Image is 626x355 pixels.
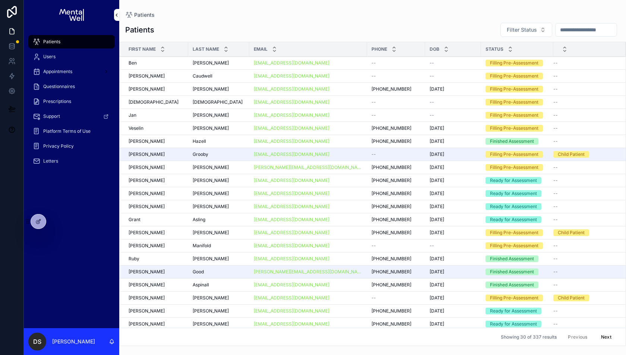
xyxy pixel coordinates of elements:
span: [PERSON_NAME] [193,86,229,92]
span: -- [553,73,558,79]
div: Filling Pre-Assessment [490,229,538,236]
a: Filling Pre-Assessment [486,229,549,236]
span: [DATE] [430,295,444,301]
a: [PERSON_NAME] [129,243,184,249]
a: Appointments [28,65,115,78]
span: [DATE] [430,177,444,183]
div: Filling Pre-Assessment [490,112,538,119]
span: [PERSON_NAME] [129,177,165,183]
span: Good [193,269,204,275]
a: -- [553,191,617,197]
span: Asling [193,217,205,223]
span: [DATE] [430,230,444,236]
span: [DATE] [430,256,444,262]
a: -- [553,282,617,288]
div: Child Patient [558,229,585,236]
a: [PERSON_NAME] [193,230,245,236]
a: [EMAIL_ADDRESS][DOMAIN_NAME] [254,217,329,223]
span: Ben [129,60,137,66]
span: -- [553,204,558,210]
a: Finished Assessment [486,138,549,145]
a: Prescriptions [28,95,115,108]
span: Filter Status [507,26,537,34]
a: [PERSON_NAME] [193,256,245,262]
span: [DATE] [430,151,444,157]
a: Ready for Assessment [486,308,549,314]
span: [DATE] [430,269,444,275]
a: [PHONE_NUMBER] [372,256,421,262]
span: [DATE] [430,125,444,131]
span: -- [430,73,434,79]
span: -- [372,243,376,249]
span: [PERSON_NAME] [129,191,165,197]
div: Filling Pre-Assessment [490,164,538,171]
span: Patients [43,39,60,45]
a: [PERSON_NAME][EMAIL_ADDRESS][DOMAIN_NAME] [254,164,363,170]
a: [DATE] [430,151,477,157]
a: [EMAIL_ADDRESS][DOMAIN_NAME] [254,112,329,118]
span: [PERSON_NAME] [193,112,229,118]
div: Filling Pre-Assessment [490,242,538,249]
span: Patients [134,11,155,19]
span: [PERSON_NAME] [193,177,229,183]
a: [DATE] [430,217,477,223]
a: Caudwell [193,73,245,79]
a: -- [553,112,617,118]
a: [DATE] [430,269,477,275]
span: [PERSON_NAME] [193,125,229,131]
a: -- [553,256,617,262]
a: [EMAIL_ADDRESS][DOMAIN_NAME] [254,243,329,249]
span: [PHONE_NUMBER] [372,204,411,210]
button: Select Button [500,23,552,37]
a: [EMAIL_ADDRESS][DOMAIN_NAME] [254,308,363,314]
a: Support [28,110,115,123]
a: -- [372,112,421,118]
span: -- [372,60,376,66]
a: [PERSON_NAME] [129,164,184,170]
a: Hazell [193,138,245,144]
a: [EMAIL_ADDRESS][DOMAIN_NAME] [254,125,329,131]
a: Users [28,50,115,63]
a: [PERSON_NAME] [129,295,184,301]
a: Manifold [193,243,245,249]
span: -- [553,86,558,92]
a: [PERSON_NAME][EMAIL_ADDRESS][DOMAIN_NAME] [254,269,363,275]
a: [PERSON_NAME] [193,164,245,170]
a: [PHONE_NUMBER] [372,125,421,131]
a: [EMAIL_ADDRESS][DOMAIN_NAME] [254,230,363,236]
span: [PERSON_NAME] [129,269,165,275]
span: [DATE] [430,138,444,144]
span: [DEMOGRAPHIC_DATA] [193,99,243,105]
a: [EMAIL_ADDRESS][DOMAIN_NAME] [254,295,329,301]
a: [DATE] [430,230,477,236]
a: [PERSON_NAME] [193,204,245,210]
a: [EMAIL_ADDRESS][DOMAIN_NAME] [254,86,329,92]
a: Filling Pre-Assessment [486,164,549,171]
span: [PHONE_NUMBER] [372,164,411,170]
a: -- [372,99,421,105]
span: Questionnaires [43,84,75,89]
a: Patients [28,35,115,48]
div: Ready for Assessment [490,308,537,314]
span: [PHONE_NUMBER] [372,125,411,131]
div: Finished Assessment [490,268,534,275]
span: Grant [129,217,140,223]
div: Ready for Assessment [490,216,537,223]
a: [DEMOGRAPHIC_DATA] [129,99,184,105]
a: [EMAIL_ADDRESS][DOMAIN_NAME] [254,177,329,183]
a: [PERSON_NAME] [193,86,245,92]
a: [EMAIL_ADDRESS][DOMAIN_NAME] [254,282,329,288]
a: -- [553,60,617,66]
a: [PERSON_NAME] [129,73,184,79]
span: -- [372,99,376,105]
a: [EMAIL_ADDRESS][DOMAIN_NAME] [254,60,363,66]
a: [DATE] [430,138,477,144]
span: Manifold [193,243,211,249]
span: [PHONE_NUMBER] [372,269,411,275]
a: [EMAIL_ADDRESS][DOMAIN_NAME] [254,243,363,249]
span: [PERSON_NAME] [193,230,229,236]
div: Filling Pre-Assessment [490,73,538,79]
a: [EMAIL_ADDRESS][DOMAIN_NAME] [254,177,363,183]
div: Filling Pre-Assessment [490,86,538,92]
div: Filling Pre-Assessment [490,125,538,132]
